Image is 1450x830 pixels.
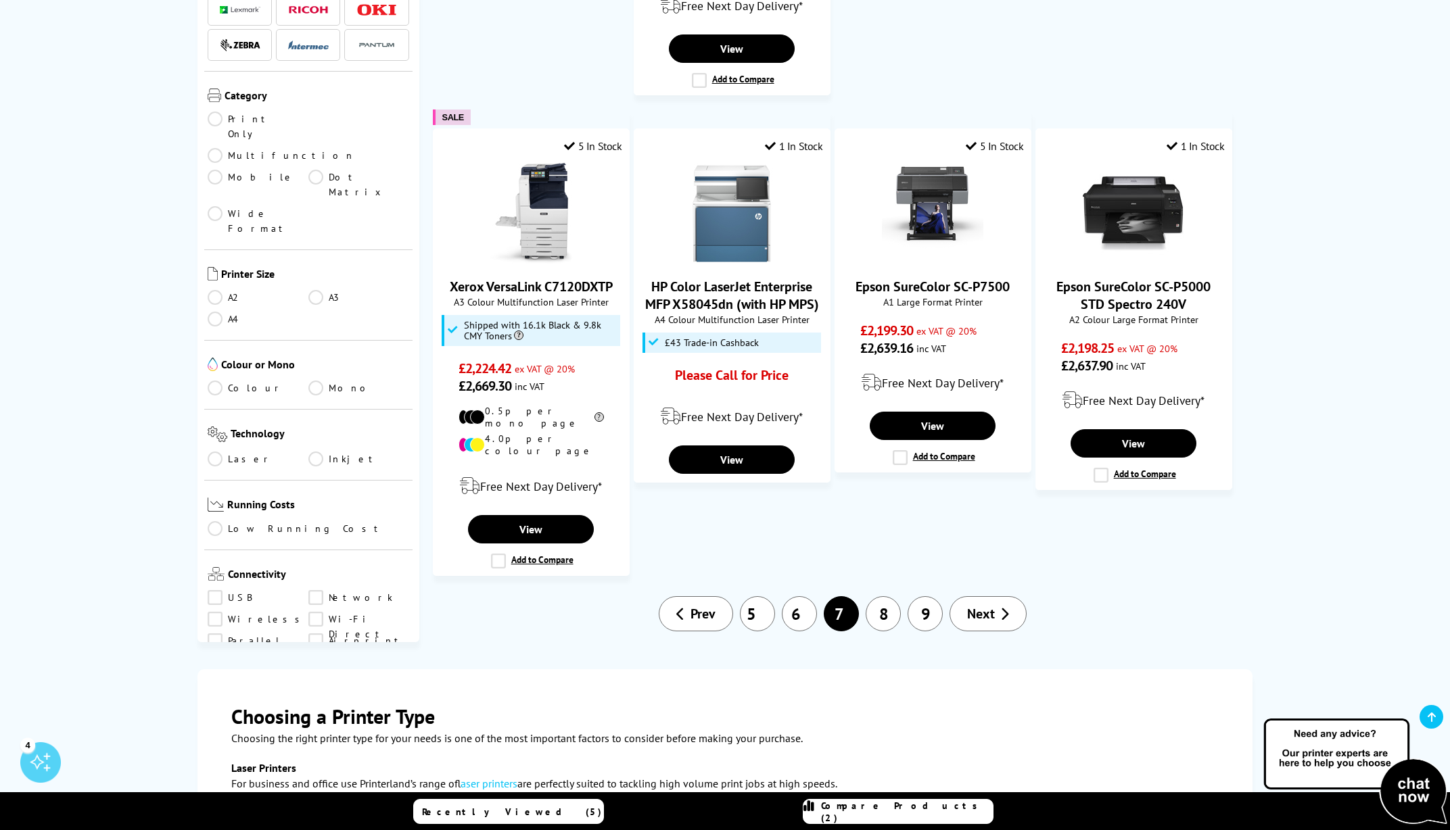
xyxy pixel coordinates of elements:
img: Pantum [356,37,397,53]
img: Running Costs [208,497,224,512]
img: OKI [356,4,397,16]
span: Next [967,605,995,622]
label: Add to Compare [692,73,774,88]
span: £2,637.90 [1061,357,1113,374]
span: SALE [442,112,464,122]
a: A4 [208,312,308,326]
img: Colour or Mono [208,358,218,371]
span: Colour or Mono [221,358,409,374]
span: ex VAT @ 20% [515,362,575,375]
a: Lexmark [220,1,260,18]
img: Ricoh [288,6,329,14]
img: Intermec [288,41,329,50]
a: Epson SureColor SC-P5000 STD Spectro 240V [1056,278,1211,313]
span: inc VAT [916,342,946,355]
img: HP Color LaserJet Enterprise MFP X58045dn (with HP MPS) [681,163,782,264]
span: £2,224.42 [459,360,512,377]
span: inc VAT [1116,360,1146,372]
img: Printer Size [208,267,218,280]
a: Zebra [220,36,260,53]
div: 1 In Stock [1167,139,1225,153]
a: Xerox VersaLink C7120DXTP [480,253,582,267]
a: View [1071,429,1196,458]
span: £43 Trade-in Cashback [665,337,759,348]
span: Connectivity [228,567,409,583]
a: Mobile [208,170,308,199]
a: laser printers [461,777,517,790]
button: SALE [433,109,471,125]
label: Add to Compare [1094,468,1176,483]
a: 6 [782,596,817,631]
a: A2 [208,290,308,305]
a: Next [950,596,1027,631]
a: 5 [740,596,775,631]
div: 5 In Stock [966,139,1024,153]
a: Epson SureColor SC-P5000 STD Spectro 240V [1083,253,1184,267]
p: For business and office use Printerland’s range of are perfectly suited to tackling high volume p... [231,775,1219,793]
img: Epson SureColor SC-P7500 [882,163,983,264]
label: Add to Compare [491,554,574,568]
a: OKI [356,1,397,18]
p: Choosing the right printer type for your needs is one of the most important factors to consider b... [231,729,1219,748]
img: Lexmark [220,6,260,14]
span: £2,199.30 [860,322,914,339]
a: Wi-Fi Direct [308,612,409,627]
a: Prev [659,596,733,631]
label: Add to Compare [893,450,975,465]
a: Colour [208,381,308,395]
h3: Laser Printers [231,761,1219,775]
img: Category [208,89,221,102]
a: Epson SureColor SC-P7500 [856,278,1010,295]
a: HP Color LaserJet Enterprise MFP X58045dn (with HP MPS) [645,278,819,313]
a: View [468,515,594,543]
a: View [669,445,795,474]
img: Xerox VersaLink C7120DXTP [480,163,582,264]
span: Running Costs [227,497,409,514]
div: 5 In Stock [564,139,622,153]
a: USB [208,590,308,605]
a: Epson SureColor SC-P7500 [882,253,983,267]
img: Open Live Chat window [1261,716,1450,827]
span: Compare Products (2) [821,800,993,824]
span: A4 Colour Multifunction Laser Printer [641,313,823,326]
img: Technology [208,426,227,442]
a: Parallel [208,633,308,648]
img: Epson SureColor SC-P5000 STD Spectro 240V [1083,163,1184,264]
li: 0.5p per mono page [459,405,604,429]
span: Prev [691,605,716,622]
span: ex VAT @ 20% [916,324,977,337]
span: A2 Colour Large Format Printer [1043,313,1225,326]
a: View [870,412,996,440]
a: Dot Matrix [308,170,409,199]
img: Connectivity [208,567,225,581]
a: View [669,34,795,63]
a: Wireless [208,612,308,627]
div: 4 [20,737,35,752]
span: Technology [231,426,409,445]
a: Inkjet [308,451,409,466]
a: Multifunction [208,148,355,163]
span: inc VAT [515,380,544,393]
div: Please Call for Price [659,366,805,391]
a: Network [308,590,409,605]
span: Recently Viewed (5) [422,806,602,818]
div: modal_delivery [842,364,1024,401]
a: Laser [208,451,308,466]
span: Printer Size [221,267,409,283]
a: Recently Viewed (5) [413,799,604,824]
span: £2,669.30 [459,377,512,395]
a: Ricoh [288,1,329,18]
a: 9 [908,596,943,631]
a: A3 [308,290,409,305]
li: 4.0p per colour page [459,433,604,457]
a: Compare Products (2) [803,799,993,824]
a: HP Color LaserJet Enterprise MFP X58045dn (with HP MPS) [681,253,782,267]
a: Intermec [288,36,329,53]
a: Mono [308,381,409,395]
span: Category [225,89,409,105]
h2: Choosing a Printer Type [231,703,1219,729]
a: Print Only [208,112,308,141]
a: Wide Format [208,206,308,236]
a: Airprint [308,633,409,648]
